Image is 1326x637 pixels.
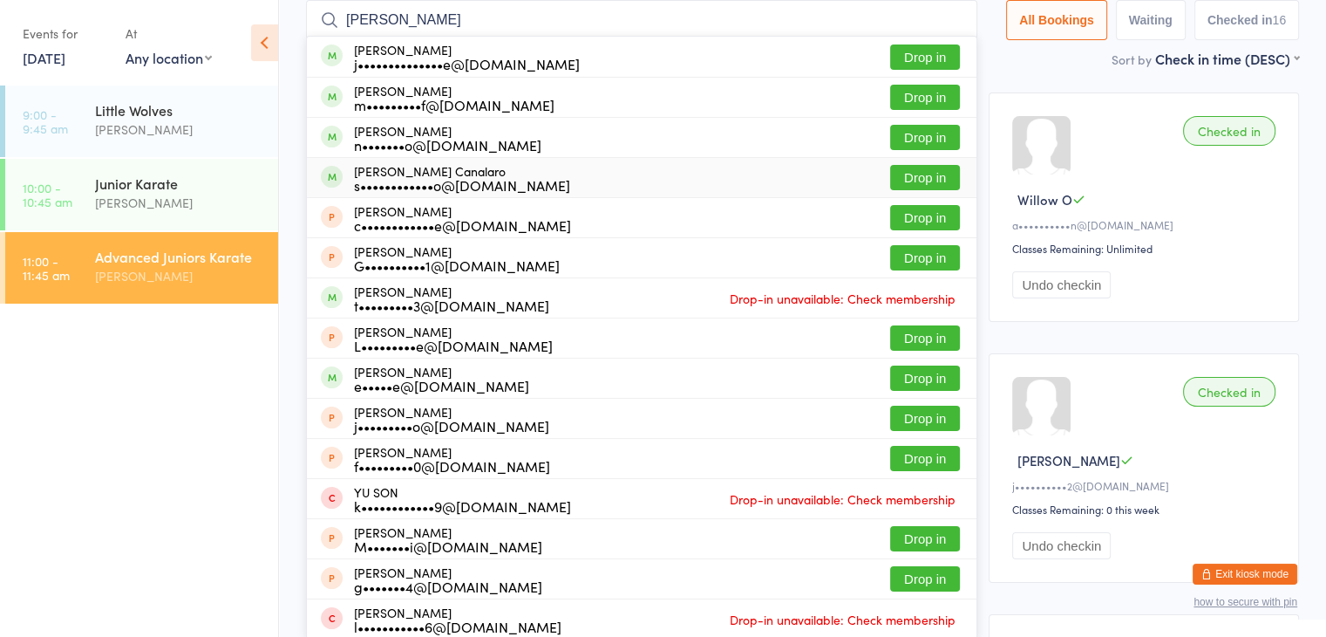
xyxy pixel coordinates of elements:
[23,19,108,48] div: Events for
[354,325,553,353] div: [PERSON_NAME]
[95,120,263,140] div: [PERSON_NAME]
[354,138,541,152] div: n•••••••o@[DOMAIN_NAME]
[354,124,541,152] div: [PERSON_NAME]
[354,606,561,634] div: [PERSON_NAME]
[5,159,278,230] a: 10:00 -10:45 amJunior Karate[PERSON_NAME]
[354,164,570,192] div: [PERSON_NAME] Canalaro
[1017,190,1072,209] span: Willow O
[890,526,960,551] button: Drop in
[126,19,212,48] div: At
[354,218,571,232] div: c••••••••••••e@[DOMAIN_NAME]
[95,266,263,286] div: [PERSON_NAME]
[23,181,72,209] time: 10:00 - 10:45 am
[725,285,960,312] span: Drop-in unavailable: Check membership
[5,232,278,304] a: 11:00 -11:45 amAdvanced Juniors Karate[PERSON_NAME]
[126,48,212,67] div: Any location
[890,85,960,110] button: Drop in
[23,107,68,135] time: 9:00 - 9:45 am
[354,525,542,553] div: [PERSON_NAME]
[354,244,560,272] div: [PERSON_NAME]
[890,45,960,70] button: Drop in
[354,565,542,593] div: [PERSON_NAME]
[354,84,554,112] div: [PERSON_NAME]
[1183,377,1275,407] div: Checked in
[354,539,542,553] div: M•••••••i@[DOMAIN_NAME]
[95,247,263,266] div: Advanced Juniors Karate
[354,98,554,112] div: m•••••••••f@[DOMAIN_NAME]
[1012,502,1281,517] div: Classes Remaining: 0 this week
[1155,49,1299,68] div: Check in time (DESC)
[354,43,580,71] div: [PERSON_NAME]
[23,254,70,282] time: 11:00 - 11:45 am
[890,325,960,351] button: Drop in
[1193,564,1297,585] button: Exit kiosk mode
[890,566,960,592] button: Drop in
[354,445,550,473] div: [PERSON_NAME]
[1272,13,1286,27] div: 16
[95,193,263,213] div: [PERSON_NAME]
[1193,596,1297,608] button: how to secure with pin
[1017,451,1120,469] span: [PERSON_NAME]
[725,606,960,633] span: Drop-in unavailable: Check membership
[354,258,560,272] div: G••••••••••1@[DOMAIN_NAME]
[5,86,278,157] a: 9:00 -9:45 amLittle Wolves[PERSON_NAME]
[890,205,960,230] button: Drop in
[354,57,580,71] div: j••••••••••••••e@[DOMAIN_NAME]
[354,178,570,192] div: s••••••••••••o@[DOMAIN_NAME]
[1012,532,1111,559] button: Undo checkin
[1183,116,1275,146] div: Checked in
[1012,241,1281,256] div: Classes Remaining: Unlimited
[890,366,960,391] button: Drop in
[354,339,553,353] div: L•••••••••e@[DOMAIN_NAME]
[354,365,529,393] div: [PERSON_NAME]
[354,379,529,393] div: e•••••e@[DOMAIN_NAME]
[1012,478,1281,493] div: j••••••••••2@[DOMAIN_NAME]
[890,245,960,271] button: Drop in
[354,405,549,433] div: [PERSON_NAME]
[1012,271,1111,298] button: Undo checkin
[354,419,549,433] div: j•••••••••o@[DOMAIN_NAME]
[1012,217,1281,232] div: a••••••••••n@[DOMAIN_NAME]
[890,165,960,190] button: Drop in
[354,284,549,312] div: [PERSON_NAME]
[354,204,571,232] div: [PERSON_NAME]
[95,100,263,120] div: Little Wolves
[1112,51,1152,68] label: Sort by
[890,446,960,471] button: Drop in
[354,620,561,634] div: l•••••••••••6@[DOMAIN_NAME]
[95,174,263,193] div: Junior Karate
[354,459,550,473] div: f•••••••••0@[DOMAIN_NAME]
[354,579,542,593] div: g•••••••4@[DOMAIN_NAME]
[354,499,571,513] div: k••••••••••••9@[DOMAIN_NAME]
[354,485,571,513] div: YU SON
[890,125,960,150] button: Drop in
[23,48,65,67] a: [DATE]
[725,486,960,512] span: Drop-in unavailable: Check membership
[890,406,960,431] button: Drop in
[354,298,549,312] div: t•••••••••3@[DOMAIN_NAME]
